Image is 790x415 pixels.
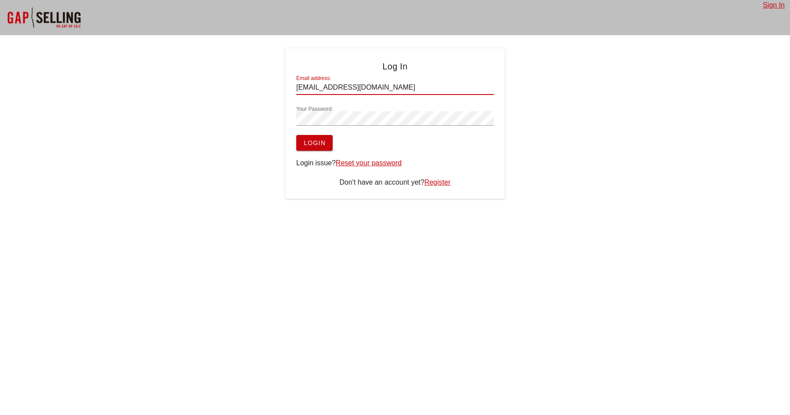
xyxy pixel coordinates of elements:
span: Login [303,139,326,146]
h4: Log In [296,59,494,73]
button: Login [296,135,333,151]
label: Email address: [296,75,331,82]
div: Login issue? [296,158,494,168]
label: Your Password: [296,106,333,113]
div: Don't have an account yet? [296,177,494,188]
a: Register [424,178,451,186]
input: Enter email [296,80,494,95]
a: Reset your password [336,159,402,167]
a: Sign In [763,1,785,9]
